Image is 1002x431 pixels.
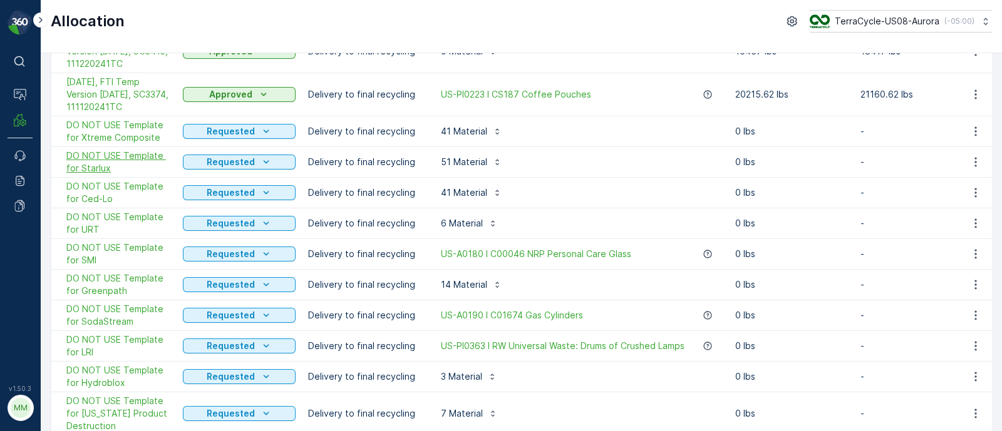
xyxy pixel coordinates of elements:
[207,370,255,383] p: Requested
[66,76,170,113] span: [DATE], FTI Temp Version [DATE], SC3374, 111120241TC
[66,272,170,297] a: DO NOT USE Template for Greenpath
[207,248,255,260] p: Requested
[308,407,421,420] p: Delivery to final recycling
[433,275,510,295] button: 14 Material
[183,87,296,102] button: Approved
[183,406,296,421] button: Requested
[735,125,848,138] p: 0 lbs
[207,407,255,420] p: Requested
[433,213,505,233] button: 6 Material
[308,125,421,138] p: Delivery to final recycling
[433,367,505,387] button: 3 Material
[860,217,973,230] p: -
[441,370,482,383] p: 3 Material
[835,15,939,28] p: TerraCycle-US08-Aurora
[735,88,848,101] p: 20215.62 lbs
[308,88,421,101] p: Delivery to final recycling
[735,340,848,352] p: 0 lbs
[860,278,973,291] p: -
[11,398,31,418] div: MM
[860,156,973,168] p: -
[207,186,255,199] p: Requested
[441,88,591,101] a: US-PI0223 I CS187 Coffee Pouches
[66,333,170,358] a: DO NOT USE Template for LRI
[183,277,296,292] button: Requested
[735,217,848,230] p: 0 lbs
[66,150,170,175] a: DO NOT USE Template for Starlux
[944,16,974,26] p: ( -05:00 )
[860,407,973,420] p: -
[860,309,973,322] p: -
[441,156,487,168] p: 51 Material
[860,340,973,352] p: -
[183,308,296,323] button: Requested
[433,152,510,172] button: 51 Material
[441,248,631,260] a: US-A0180 I C00046 NRP Personal Care Glass
[308,278,421,291] p: Delivery to final recycling
[308,217,421,230] p: Delivery to final recycling
[183,369,296,384] button: Requested
[66,211,170,236] a: DO NOT USE Template for URT
[441,278,487,291] p: 14 Material
[735,278,848,291] p: 0 lbs
[433,183,510,203] button: 41 Material
[735,156,848,168] p: 0 lbs
[860,248,973,260] p: -
[66,303,170,328] a: DO NOT USE Template for SodaStream
[209,88,252,101] p: Approved
[441,125,487,138] p: 41 Material
[66,119,170,144] span: DO NOT USE Template for Xtreme Composite
[308,156,421,168] p: Delivery to final recycling
[433,403,505,423] button: 7 Material
[735,309,848,322] p: 0 lbs
[735,186,848,199] p: 0 lbs
[810,10,992,33] button: TerraCycle-US08-Aurora(-05:00)
[207,340,255,352] p: Requested
[308,340,421,352] p: Delivery to final recycling
[207,217,255,230] p: Requested
[441,309,583,322] a: US-A0190 I C01674 Gas Cylinders
[66,241,170,266] a: DO NOT USE Template for SMI
[308,248,421,260] p: Delivery to final recycling
[860,186,973,199] p: -
[735,407,848,420] p: 0 lbs
[441,407,483,420] p: 7 Material
[183,246,296,261] button: Requested
[441,186,487,199] p: 41 Material
[860,370,973,383] p: -
[183,338,296,353] button: Requested
[441,217,483,230] p: 6 Material
[66,76,170,113] a: 11/11/24, FTI Temp Version Nov 2024, SC3374, 111120241TC
[51,11,125,31] p: Allocation
[860,125,973,138] p: -
[433,121,510,141] button: 41 Material
[8,10,33,35] img: logo
[441,340,684,352] a: US-PI0363 I RW Universal Waste: Drums of Crushed Lamps
[66,364,170,389] a: DO NOT USE Template for Hydroblox
[207,125,255,138] p: Requested
[308,370,421,383] p: Delivery to final recycling
[207,278,255,291] p: Requested
[66,180,170,205] a: DO NOT USE Template for Ced-Lo
[308,186,421,199] p: Delivery to final recycling
[207,309,255,322] p: Requested
[8,385,33,392] span: v 1.50.3
[860,88,973,101] p: 21160.62 lbs
[735,248,848,260] p: 0 lbs
[183,216,296,231] button: Requested
[810,14,830,28] img: image_ci7OI47.png
[308,309,421,322] p: Delivery to final recycling
[183,124,296,139] button: Requested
